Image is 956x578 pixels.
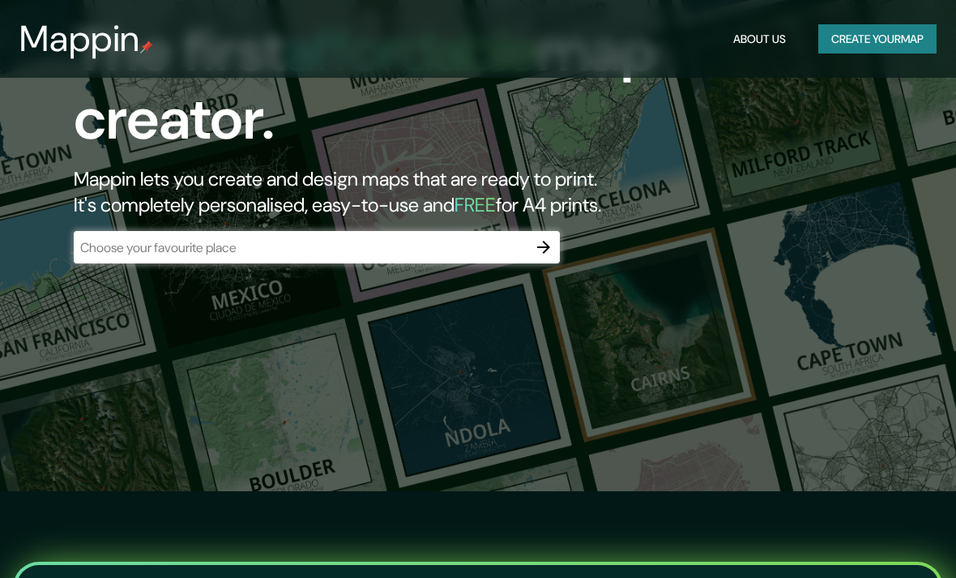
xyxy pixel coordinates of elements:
h3: Mappin [19,18,140,60]
iframe: Help widget launcher [812,515,938,560]
h5: FREE [455,192,496,217]
button: Create yourmap [818,24,937,54]
img: mappin-pin [140,41,153,54]
h1: The first map creator. [74,17,839,166]
h2: Mappin lets you create and design maps that are ready to print. It's completely personalised, eas... [74,166,839,218]
button: About Us [727,24,792,54]
input: Choose your favourite place [74,238,527,257]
